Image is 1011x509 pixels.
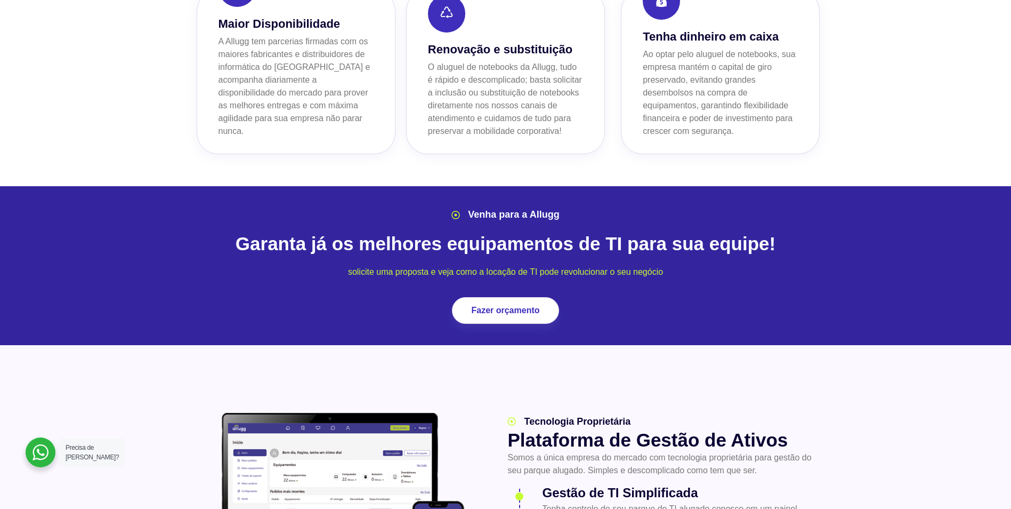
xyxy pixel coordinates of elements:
[471,306,539,315] span: Fazer orçamento
[643,28,798,45] h3: Tenha dinheiro em caixa
[191,266,820,279] p: solicite uma proposta e veja como a locação de TI pode revolucionar o seu negócio
[521,415,630,429] span: Tecnologia Proprietária
[542,483,815,503] h3: Gestão de TI Simplificada
[819,372,1011,509] iframe: Chat Widget
[219,35,374,138] p: A Allugg tem parcerias firmadas com os maiores fabricantes e distribuidores de informática do [GE...
[452,297,559,324] a: Fazer orçamento
[66,444,119,461] span: Precisa de [PERSON_NAME]?
[428,41,583,58] h3: Renovação e substituição
[507,429,815,451] h2: Plataforma de Gestão de Ativos
[465,208,559,222] span: Venha para a Allugg
[819,372,1011,509] div: Widget de chat
[191,233,820,255] h2: Garanta já os melhores equipamentos de TI para sua equipe!
[507,451,815,477] p: Somos a única empresa do mercado com tecnologia proprietária para gestão do seu parque alugado. S...
[428,61,583,138] p: O aluguel de notebooks da Allugg, tudo é rápido e descomplicado; basta solicitar a inclusão ou su...
[219,15,374,33] h3: Maior Disponibilidade
[643,48,798,138] p: Ao optar pelo aluguel de notebooks, sua empresa mantém o capital de giro preservado, evitando gra...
